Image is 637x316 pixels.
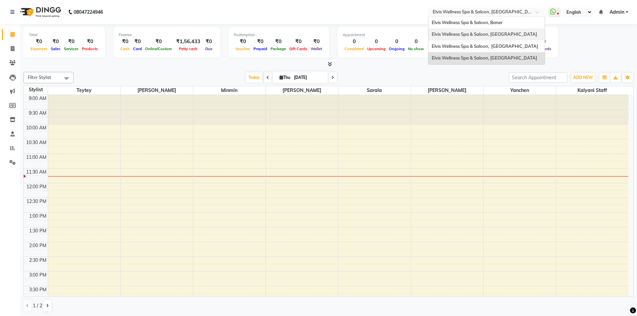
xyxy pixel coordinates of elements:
span: Wallet [309,46,324,51]
div: ₹0 [119,38,131,45]
span: Filter Stylist [28,75,51,80]
span: Ongoing [387,46,406,51]
span: 1 / 2 [33,302,42,309]
span: Package [269,46,288,51]
div: 0 [406,38,426,45]
div: 10:00 AM [25,124,48,131]
div: 0 [365,38,387,45]
span: Cash [119,46,131,51]
div: Redemption [234,32,324,38]
span: Elvis Wellness Spa & Saloon, [GEOGRAPHIC_DATA] [432,31,537,37]
div: 2:30 PM [28,257,48,264]
b: 08047224946 [74,3,103,21]
span: Due [204,46,214,51]
span: Today [246,72,262,83]
div: 10:30 AM [25,139,48,146]
span: [PERSON_NAME] [121,86,193,95]
span: Products [80,46,100,51]
div: ₹0 [131,38,143,45]
div: ₹0 [252,38,269,45]
span: Voucher [234,46,252,51]
div: Total [29,32,100,38]
div: Finance [119,32,215,38]
span: [PERSON_NAME] [411,86,483,95]
span: Expenses [29,46,49,51]
div: 11:00 AM [25,154,48,161]
span: Sarala [338,86,411,95]
div: Appointment [343,32,426,38]
span: Elvis Wellness Spa & Saloon, [GEOGRAPHIC_DATA] [432,55,537,61]
div: 11:30 AM [25,169,48,176]
div: ₹0 [49,38,62,45]
span: Gift Cards [288,46,309,51]
div: ₹0 [62,38,80,45]
span: Sales [49,46,62,51]
span: Upcoming [365,46,387,51]
div: Stylist [24,86,48,93]
div: ₹1,56,433 [174,38,203,45]
span: ADD NEW [573,75,593,80]
div: 2:00 PM [28,242,48,249]
div: 1:30 PM [28,227,48,234]
span: Admin [610,9,624,16]
span: No show [406,46,426,51]
div: 9:30 AM [27,110,48,117]
div: ₹0 [143,38,174,45]
div: ₹0 [269,38,288,45]
button: ADD NEW [571,73,595,82]
ng-dropdown-panel: Options list [428,16,545,65]
div: 12:30 PM [25,198,48,205]
span: Teytey [48,86,120,95]
span: Prepaid [252,46,269,51]
span: Thu [278,75,292,80]
div: 1:00 PM [28,213,48,220]
span: Services [62,46,80,51]
span: Completed [343,46,365,51]
div: 3:30 PM [28,286,48,293]
div: ₹0 [203,38,215,45]
span: Yanchen [484,86,556,95]
div: ₹0 [80,38,100,45]
div: 12:00 PM [25,183,48,190]
span: Kalyani Staff [556,86,629,95]
span: Elvis Wellness Spa & Saloon, [GEOGRAPHIC_DATA] [432,43,538,49]
input: 2025-09-04 [292,73,325,83]
span: Minmin [193,86,266,95]
div: ₹0 [234,38,252,45]
img: logo [17,3,63,21]
div: 3:00 PM [28,272,48,279]
span: [PERSON_NAME] [266,86,338,95]
span: Card [131,46,143,51]
div: ₹0 [288,38,309,45]
span: Petty cash [177,46,199,51]
input: Search Appointment [509,72,567,83]
span: Online/Custom [143,46,174,51]
div: 0 [343,38,365,45]
div: ₹0 [29,38,49,45]
div: ₹0 [309,38,324,45]
div: 0 [387,38,406,45]
div: 9:00 AM [27,95,48,102]
span: Elvis Wellness Spa & Saloon, Baner [432,20,503,25]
